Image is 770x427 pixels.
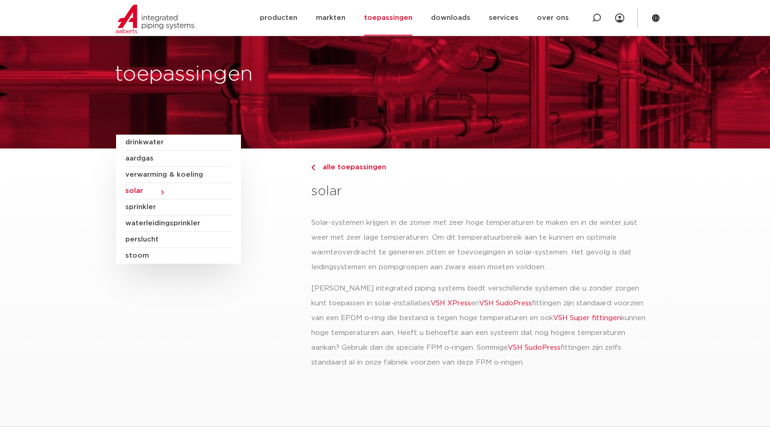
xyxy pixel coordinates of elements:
[311,165,315,171] img: chevron-right.svg
[311,216,654,275] p: Solar-systemen krijgen in de zomer met zeer hoge temperaturen te maken en in de winter juist weer...
[431,300,471,307] a: VSH XPress
[125,167,232,183] a: verwarming & koeling
[125,248,232,264] a: stoom
[115,60,381,89] h1: toepassingen
[125,232,232,248] a: perslucht
[317,164,386,171] span: alle toepassingen
[311,182,654,201] h3: solar
[125,135,232,151] a: drinkwater
[553,315,621,322] a: VSH Super fittingen
[125,216,232,232] a: waterleidingsprinkler
[125,151,232,167] a: aardgas
[311,281,654,370] p: [PERSON_NAME] integrated piping systems biedt verschillende systemen die u zonder zorgen kunt toe...
[311,162,654,173] a: alle toepassingen
[479,300,532,307] a: VSH SudoPress
[125,183,232,199] a: solar
[125,199,232,216] a: sprinkler
[508,344,561,351] a: VSH SudoPress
